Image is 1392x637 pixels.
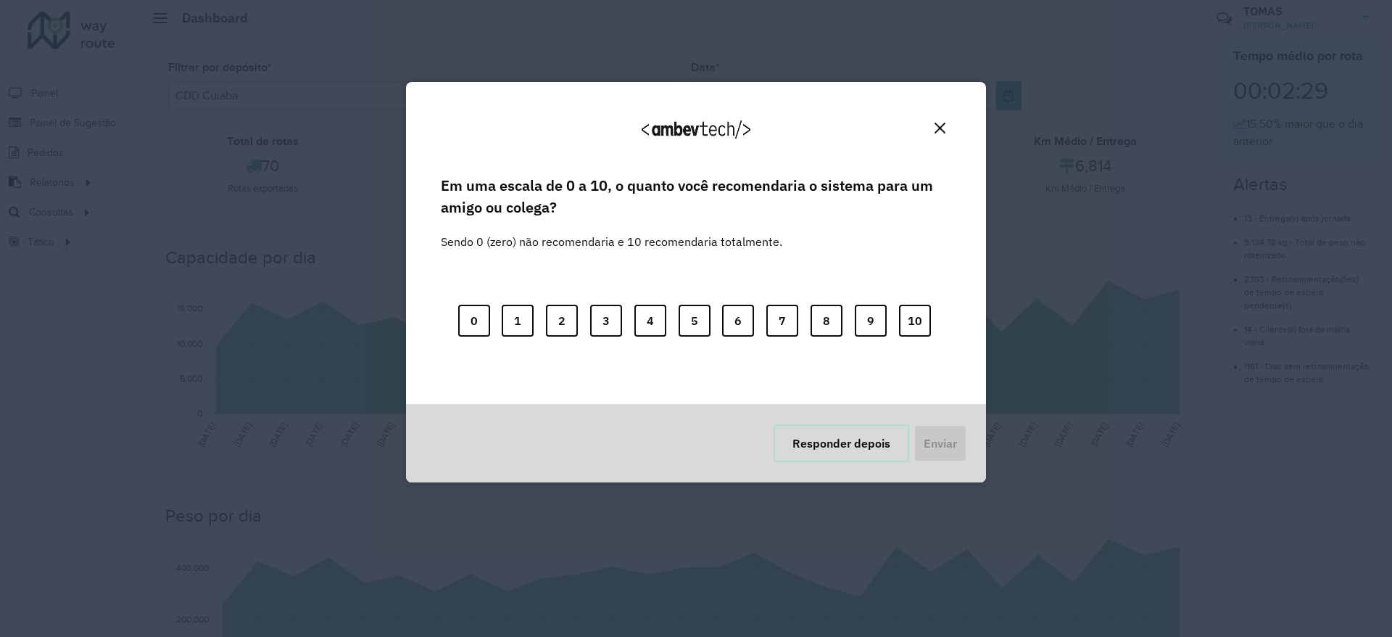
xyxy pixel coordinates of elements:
button: 8 [811,305,842,337]
img: Close [935,123,945,133]
button: 2 [546,305,578,337]
button: 0 [458,305,490,337]
button: 6 [722,305,754,337]
button: 7 [766,305,798,337]
label: Em uma escala de 0 a 10, o quanto você recomendaria o sistema para um amigo ou colega? [441,175,951,219]
button: Close [929,117,951,139]
button: Responder depois [774,424,909,462]
img: Logo Ambevtech [642,120,750,139]
button: 1 [502,305,534,337]
button: 9 [855,305,887,337]
button: 5 [679,305,710,337]
button: 4 [634,305,666,337]
button: 10 [899,305,931,337]
label: Sendo 0 (zero) não recomendaria e 10 recomendaria totalmente. [441,215,782,250]
button: 3 [590,305,622,337]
